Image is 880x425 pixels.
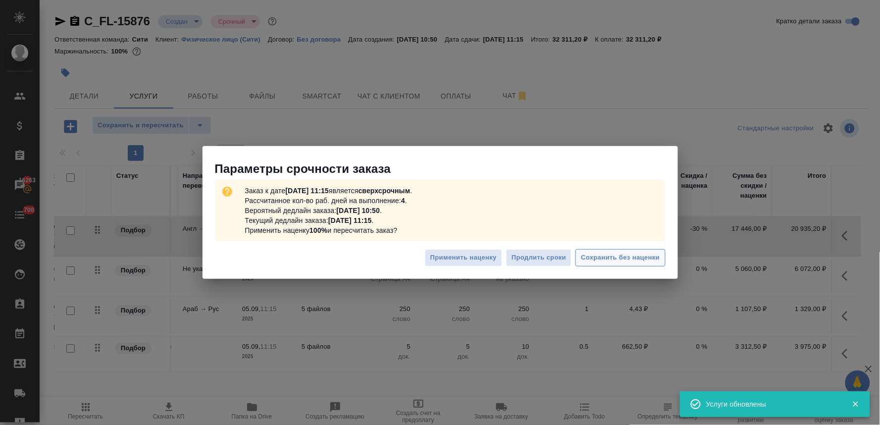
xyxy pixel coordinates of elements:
p: Заказ к дате является . Рассчитанное кол-во раб. дней на выполнение: . Вероятный дедлайн заказа: ... [241,182,416,239]
button: Продлить сроки [506,249,571,266]
span: Продлить сроки [512,252,566,264]
div: Услуги обновлены [706,399,837,409]
b: сверхсрочным [359,187,411,195]
b: 100% [310,226,327,234]
b: [DATE] 10:50 [337,207,380,214]
p: Параметры срочности заказа [215,161,678,177]
b: [DATE] 11:15 [328,216,372,224]
button: Закрыть [845,400,866,409]
b: 4 [401,197,405,205]
span: Сохранить без наценки [581,252,660,264]
button: Применить наценку [425,249,502,266]
span: Применить наценку [430,252,497,264]
button: Сохранить без наценки [575,249,665,266]
b: [DATE] 11:15 [285,187,329,195]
